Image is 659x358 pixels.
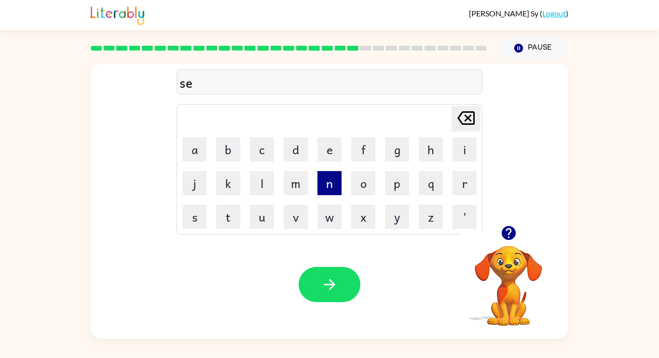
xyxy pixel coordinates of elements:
[385,171,409,195] button: p
[351,137,375,161] button: f
[453,205,477,229] button: '
[419,137,443,161] button: h
[182,205,206,229] button: s
[284,137,308,161] button: d
[498,37,568,59] button: Pause
[385,137,409,161] button: g
[317,205,342,229] button: w
[250,137,274,161] button: c
[351,205,375,229] button: x
[469,9,540,18] span: [PERSON_NAME] Sy
[216,205,240,229] button: t
[91,4,144,25] img: Literably
[385,205,409,229] button: y
[284,171,308,195] button: m
[460,231,557,327] video: Your browser must support playing .mp4 files to use Literably. Please try using another browser.
[216,171,240,195] button: k
[317,171,342,195] button: n
[216,137,240,161] button: b
[453,171,477,195] button: r
[250,171,274,195] button: l
[542,9,566,18] a: Logout
[419,205,443,229] button: z
[453,137,477,161] button: i
[351,171,375,195] button: o
[179,72,480,93] div: se
[182,171,206,195] button: j
[182,137,206,161] button: a
[419,171,443,195] button: q
[284,205,308,229] button: v
[250,205,274,229] button: u
[469,9,568,18] div: ( )
[317,137,342,161] button: e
